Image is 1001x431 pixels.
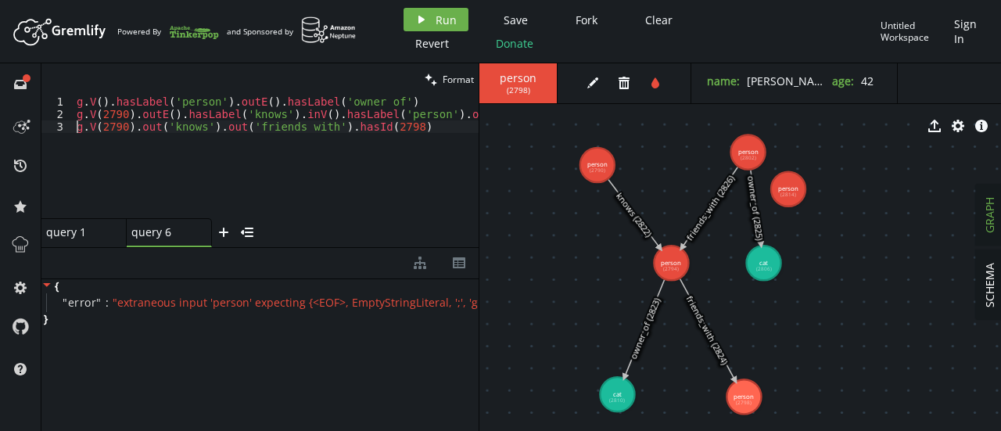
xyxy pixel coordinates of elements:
span: SCHEMA [981,263,996,307]
button: Revert [404,31,461,55]
tspan: person [587,160,608,168]
span: Clear [645,13,673,27]
button: Clear [633,8,684,31]
tspan: person [738,148,759,156]
span: { [55,279,59,293]
span: [PERSON_NAME] [747,74,834,88]
div: 1 [41,95,74,108]
tspan: person [734,393,754,400]
span: GRAPH [981,197,996,233]
button: Run [404,8,468,31]
span: " extraneous input 'person' expecting {<EOF>, EmptyStringLiteral, ';', 'g'} " [113,295,489,310]
span: Save [504,13,528,27]
tspan: (2814) [780,191,796,198]
span: ( 2798 ) [507,85,530,95]
span: } [41,312,48,326]
span: 42 [861,74,874,88]
span: Format [443,73,474,86]
tspan: (2798) [736,399,752,406]
span: : [106,296,109,310]
tspan: person [661,259,681,267]
button: Fork [563,8,610,31]
span: query 6 [131,225,194,239]
span: Revert [415,36,449,51]
div: Powered By [117,18,219,45]
label: age : [832,74,854,88]
button: Sign In [946,8,989,55]
span: person [495,71,541,85]
span: error [68,296,97,310]
tspan: (2794) [663,265,679,272]
span: Sign In [954,16,981,46]
button: Save [492,8,540,31]
div: and Sponsored by [227,16,357,46]
span: " [63,295,68,310]
img: AWS Neptune [301,16,357,44]
span: " [96,295,102,310]
tspan: (2790) [590,167,605,174]
button: Format [420,63,479,95]
span: query 1 [46,225,109,239]
div: 2 [41,108,74,120]
tspan: cat [613,390,622,398]
tspan: (2802) [741,154,756,161]
span: Fork [576,13,597,27]
span: Donate [496,36,533,51]
div: 3 [41,120,74,133]
tspan: (2810) [609,397,625,404]
span: Run [436,13,457,27]
tspan: cat [759,259,768,267]
div: Untitled Workspace [881,20,946,44]
tspan: (2806) [756,265,772,272]
button: Donate [484,31,545,55]
tspan: person [778,185,798,192]
label: name : [707,74,740,88]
